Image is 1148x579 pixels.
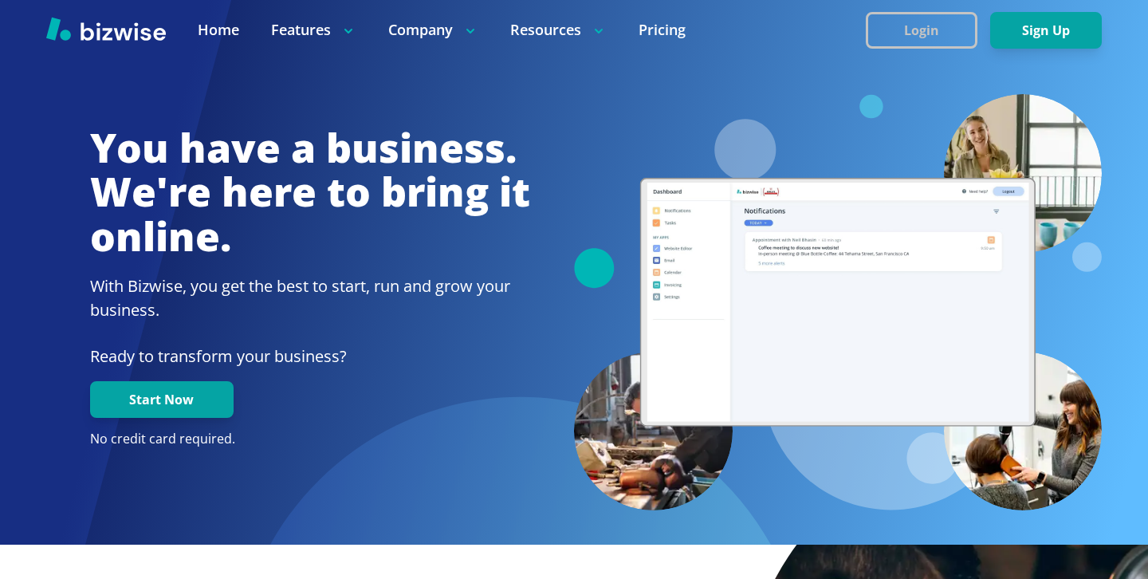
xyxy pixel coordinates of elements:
[90,381,234,418] button: Start Now
[90,345,530,368] p: Ready to transform your business?
[866,12,977,49] button: Login
[510,20,607,40] p: Resources
[990,12,1102,49] button: Sign Up
[271,20,356,40] p: Features
[990,23,1102,38] a: Sign Up
[866,23,990,38] a: Login
[90,274,530,322] h2: With Bizwise, you get the best to start, run and grow your business.
[90,431,530,448] p: No credit card required.
[639,20,686,40] a: Pricing
[388,20,478,40] p: Company
[46,17,166,41] img: Bizwise Logo
[90,126,530,259] h1: You have a business. We're here to bring it online.
[90,392,234,408] a: Start Now
[198,20,239,40] a: Home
